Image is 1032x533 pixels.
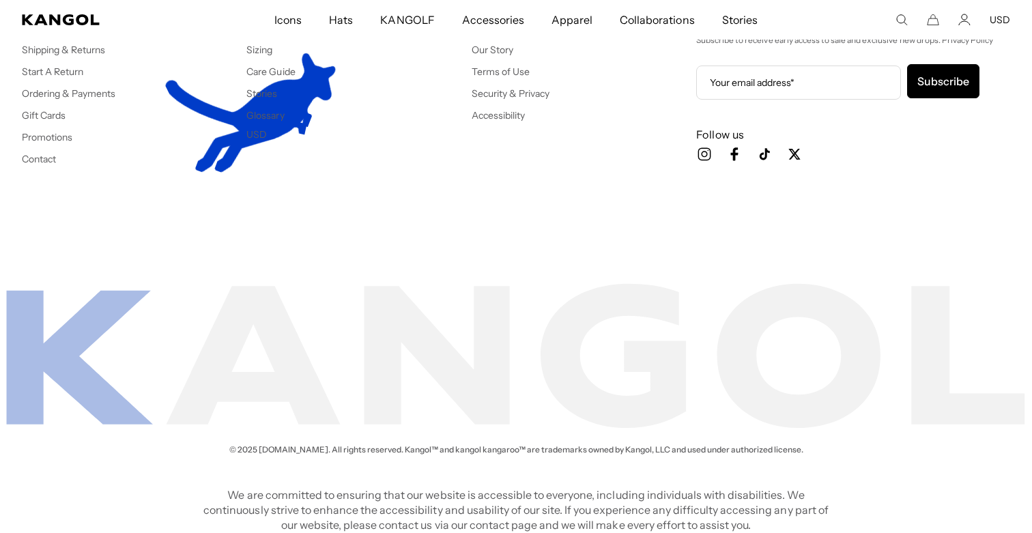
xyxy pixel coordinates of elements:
h3: Follow us [696,127,1010,142]
a: Kangol [22,14,181,25]
p: Subscribe to receive early access to sale and exclusive new drops. Privacy Policy [696,33,1010,48]
a: Ordering & Payments [22,87,116,100]
a: Shipping & Returns [22,44,106,56]
button: USD [990,14,1010,26]
a: Gift Cards [22,109,66,121]
a: Start A Return [22,66,83,78]
a: Accessibility [472,109,525,121]
a: Account [958,14,971,26]
a: Care Guide [246,66,295,78]
a: Our Story [472,44,513,56]
a: Contact [22,153,56,165]
a: Promotions [22,131,72,143]
p: We are committed to ensuring that our website is accessible to everyone, including individuals wi... [199,487,833,532]
a: Stories [246,87,277,100]
a: Glossary [246,109,284,121]
button: Cart [927,14,939,26]
button: USD [246,128,267,141]
summary: Search here [895,14,908,26]
a: Sizing [246,44,272,56]
button: Subscribe [907,64,979,98]
a: Terms of Use [472,66,530,78]
a: Security & Privacy [472,87,550,100]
